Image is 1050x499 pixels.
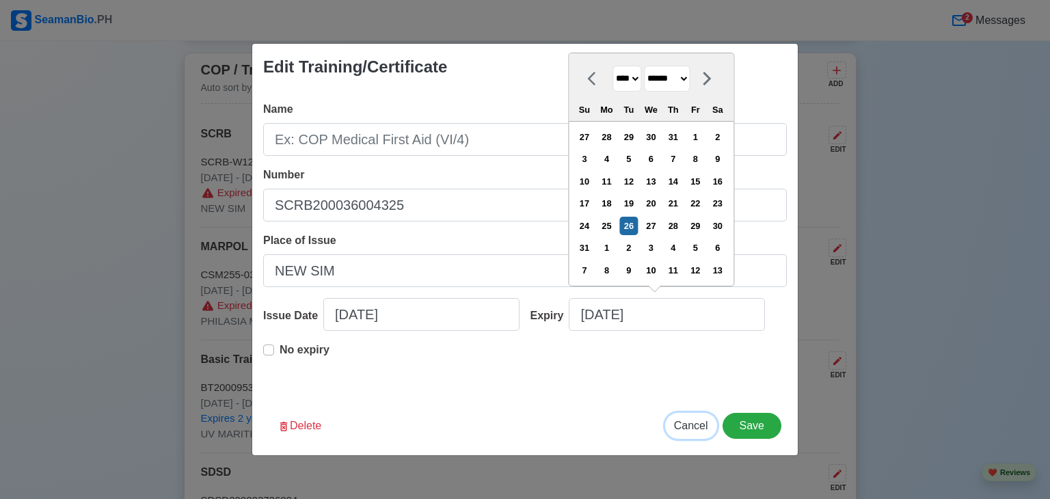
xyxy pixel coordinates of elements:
div: Th [664,100,682,119]
div: Choose Sunday, August 10th, 2025 [575,172,593,191]
div: Choose Friday, September 12th, 2025 [686,261,705,280]
div: Choose Sunday, September 7th, 2025 [575,261,593,280]
div: Choose Thursday, July 31st, 2025 [664,128,682,146]
div: Choose Saturday, September 6th, 2025 [708,239,727,257]
div: Choose Friday, August 22nd, 2025 [686,194,705,213]
div: Choose Tuesday, September 2nd, 2025 [619,239,638,257]
div: Choose Friday, September 5th, 2025 [686,239,705,257]
div: Choose Tuesday, August 26th, 2025 [619,217,638,235]
div: month 2025-08 [573,126,729,281]
span: Place of Issue [263,234,336,246]
div: Choose Wednesday, August 6th, 2025 [642,150,660,168]
div: Choose Friday, August 29th, 2025 [686,217,705,235]
div: Choose Monday, August 25th, 2025 [597,217,616,235]
div: Choose Tuesday, July 29th, 2025 [619,128,638,146]
div: Fr [686,100,705,119]
div: Choose Monday, August 18th, 2025 [597,194,616,213]
div: Choose Saturday, August 9th, 2025 [708,150,727,168]
div: Choose Friday, August 15th, 2025 [686,172,705,191]
div: Choose Thursday, August 28th, 2025 [664,217,682,235]
div: Choose Saturday, August 16th, 2025 [708,172,727,191]
div: Choose Thursday, August 14th, 2025 [664,172,682,191]
div: Choose Monday, September 1st, 2025 [597,239,616,257]
button: Cancel [665,413,717,439]
div: Choose Monday, August 11th, 2025 [597,172,616,191]
div: Choose Saturday, August 2nd, 2025 [708,128,727,146]
div: Choose Sunday, August 3rd, 2025 [575,150,593,168]
div: Choose Sunday, August 17th, 2025 [575,194,593,213]
div: Choose Monday, July 28th, 2025 [597,128,616,146]
div: Su [575,100,593,119]
button: Save [723,413,781,439]
div: Choose Friday, August 1st, 2025 [686,128,705,146]
div: Choose Tuesday, August 19th, 2025 [619,194,638,213]
div: Choose Wednesday, September 3rd, 2025 [642,239,660,257]
div: Choose Sunday, August 24th, 2025 [575,217,593,235]
div: Choose Tuesday, August 5th, 2025 [619,150,638,168]
div: Choose Wednesday, August 13th, 2025 [642,172,660,191]
div: Sa [708,100,727,119]
p: No expiry [280,342,329,358]
span: Cancel [674,420,708,431]
div: Choose Thursday, August 21st, 2025 [664,194,682,213]
div: Choose Sunday, August 31st, 2025 [575,239,593,257]
div: Choose Saturday, August 30th, 2025 [708,217,727,235]
div: Choose Tuesday, August 12th, 2025 [619,172,638,191]
div: Issue Date [263,308,323,324]
span: Number [263,169,304,180]
div: Choose Saturday, August 23rd, 2025 [708,194,727,213]
input: Ex: COP1234567890W or NA [263,189,787,221]
div: Choose Thursday, September 4th, 2025 [664,239,682,257]
span: Name [263,103,293,115]
div: We [642,100,660,119]
div: Choose Sunday, July 27th, 2025 [575,128,593,146]
input: Ex: Cebu City [263,254,787,287]
div: Tu [619,100,638,119]
div: Choose Thursday, September 11th, 2025 [664,261,682,280]
div: Choose Monday, September 8th, 2025 [597,261,616,280]
div: Choose Wednesday, September 10th, 2025 [642,261,660,280]
div: Choose Wednesday, August 20th, 2025 [642,194,660,213]
div: Choose Tuesday, September 9th, 2025 [619,261,638,280]
div: Choose Friday, August 8th, 2025 [686,150,705,168]
div: Choose Thursday, August 7th, 2025 [664,150,682,168]
div: Choose Wednesday, July 30th, 2025 [642,128,660,146]
button: Delete [269,413,330,439]
div: Choose Saturday, September 13th, 2025 [708,261,727,280]
input: Ex: COP Medical First Aid (VI/4) [263,123,787,156]
div: Choose Wednesday, August 27th, 2025 [642,217,660,235]
div: Mo [597,100,616,119]
div: Choose Monday, August 4th, 2025 [597,150,616,168]
div: Edit Training/Certificate [263,55,447,79]
div: Expiry [530,308,569,324]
